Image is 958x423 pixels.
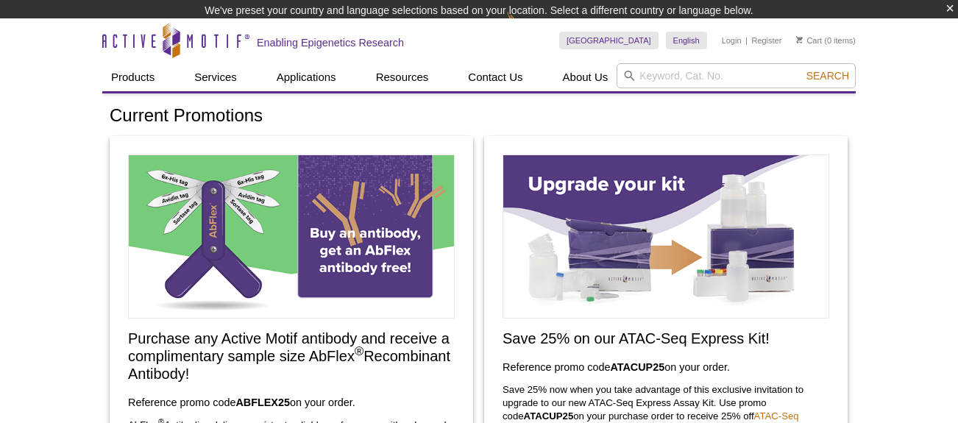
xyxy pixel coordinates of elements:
sup: ® [355,344,363,358]
a: About Us [554,63,617,91]
a: Services [185,63,246,91]
strong: ATACUP25 [610,361,664,373]
h1: Current Promotions [110,106,848,127]
a: Register [751,35,781,46]
li: | [745,32,748,49]
strong: ATACUP25 [524,410,574,422]
a: Contact Us [459,63,531,91]
a: Cart [796,35,822,46]
img: Your Cart [796,36,803,43]
h3: Reference promo code on your order. [503,358,829,376]
button: Search [802,69,854,82]
a: Login [722,35,742,46]
img: Save on ATAC-Seq Express Assay Kit [503,154,829,319]
h2: Purchase any Active Motif antibody and receive a complimentary sample size AbFlex Recombinant Ant... [128,330,455,383]
a: [GEOGRAPHIC_DATA] [559,32,659,49]
input: Keyword, Cat. No. [617,63,856,88]
li: (0 items) [796,32,856,49]
a: Resources [367,63,438,91]
img: Free Sample Size AbFlex Antibody [128,154,455,319]
h2: Save 25% on our ATAC-Seq Express Kit! [503,330,829,347]
a: Products [102,63,163,91]
h2: Enabling Epigenetics Research [257,36,404,49]
span: Search [806,70,849,82]
strong: ABFLEX25 [235,397,290,408]
a: English [666,32,707,49]
a: Applications [268,63,345,91]
img: Change Here [507,11,546,46]
h3: Reference promo code on your order. [128,394,455,411]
